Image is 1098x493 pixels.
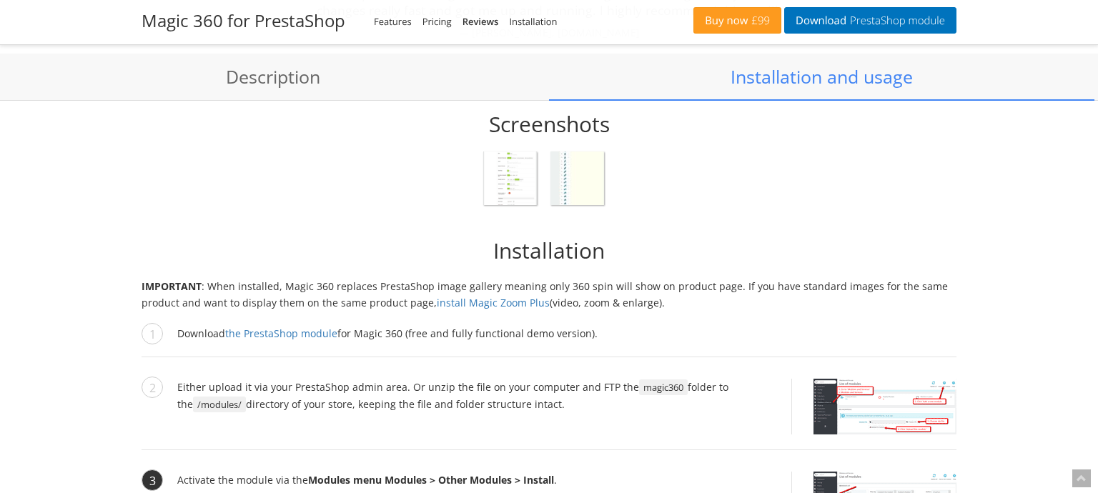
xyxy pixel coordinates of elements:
a: the PrestaShop module [225,327,337,340]
h2: Installation [142,238,956,264]
strong: IMPORTANT [142,279,202,293]
a: install Magic Zoom Plus [437,296,550,309]
h2: Screenshots [142,111,956,137]
h2: Magic 360 for PrestaShop [142,11,345,31]
p: : When installed, Magic 360 replaces PrestaShop image gallery meaning only 360 spin will show on ... [142,278,956,311]
span: PrestaShop module [846,15,945,26]
a: Features [374,15,412,28]
a: Pricing [422,15,452,28]
b: Modules menu Modules > Other Modules > Install [308,473,554,487]
a: Install PrestaShop Magic 360 module in admin area [791,379,956,434]
a: Installation [509,15,557,28]
a: Buy now£99 [693,7,781,34]
span: magic360 [639,379,688,395]
a: Reviews [463,15,499,28]
img: Default view of Magic 360 module settings page after installation [483,151,537,205]
a: Installation and usage [549,54,1094,101]
img: Install PrestaShop Magic 360 module in admin area [813,379,956,434]
li: Download for Magic 360 (free and fully functional demo version). [142,325,956,357]
li: Either upload it via your PrestaShop admin area. Or unzip the file on your computer and FTP the f... [142,379,956,450]
img: Magic 360 module for Prestashop admin configuration page [550,151,604,205]
a: DownloadPrestaShop module [784,7,956,34]
span: £99 [748,15,770,26]
span: /modules/ [193,397,246,412]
